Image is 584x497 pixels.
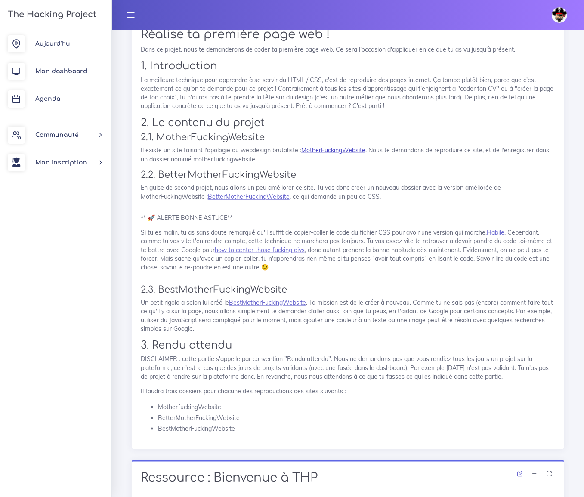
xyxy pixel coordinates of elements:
[141,355,555,381] p: DISCLAIMER : cette partie s'appelle par convention "Rendu attendu". Nous ne demandons pas que vou...
[141,284,555,295] h3: 2.3. BestMotherFuckingWebsite
[141,28,555,42] h1: Réalise ta première page web !
[141,228,555,272] p: Si tu es malin, tu as sans doute remarqué qu'il suffit de copier-coller le code du fichier CSS po...
[35,159,87,166] span: Mon inscription
[141,339,555,352] h2: 3. Rendu attendu
[141,146,555,164] p: Il existe un site faisant l'apologie du webdesign brutaliste : . Nous te demandons de reproduire ...
[141,60,555,72] h2: 1. Introduction
[141,183,555,201] p: En guise de second projet, nous allons un peu améliorer ce site. Tu vas donc créer un nouveau dos...
[215,246,305,254] a: how to center those fucking divs
[141,213,555,222] p: ** 🚀 ALERTE BONNE ASTUCE**
[35,68,87,74] span: Mon dashboard
[141,170,555,180] h3: 2.2. BetterMotherFuckingWebsite
[141,45,555,54] p: Dans ce projet, nous te demanderons de coder ta première page web. Ce sera l'occasion d'appliquer...
[141,471,555,485] h1: Ressource : Bienvenue à THP
[141,387,555,395] p: Il faudra trois dossiers pour chacune des reproductions des sites suivants :
[208,193,290,201] a: BetterMotherFuckingWebsite
[35,132,79,138] span: Communauté
[141,132,555,143] h3: 2.1. MotherFuckingWebsite
[5,10,96,19] h3: The Hacking Project
[35,96,60,102] span: Agenda
[487,228,504,236] a: Habile
[158,413,555,423] li: BetterMotherFuckingWebsite
[552,7,567,23] img: avatar
[141,117,555,129] h2: 2. Le contenu du projet
[301,146,365,154] a: MotherFuckingWebsite
[158,423,555,434] li: BestMotherFuckingWebsite
[141,76,555,111] p: La meilleure technique pour apprendre à se servir du HTML / CSS, c'est de reproduire des pages in...
[229,299,306,306] a: BestMotherFuckingWebsite
[158,402,555,413] li: MotherfuckingWebsite
[141,298,555,333] p: Un petit rigolo a selon lui créé le . Ta mission est de le créer à nouveau. Comme tu ne sais pas ...
[35,40,72,47] span: Aujourd'hui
